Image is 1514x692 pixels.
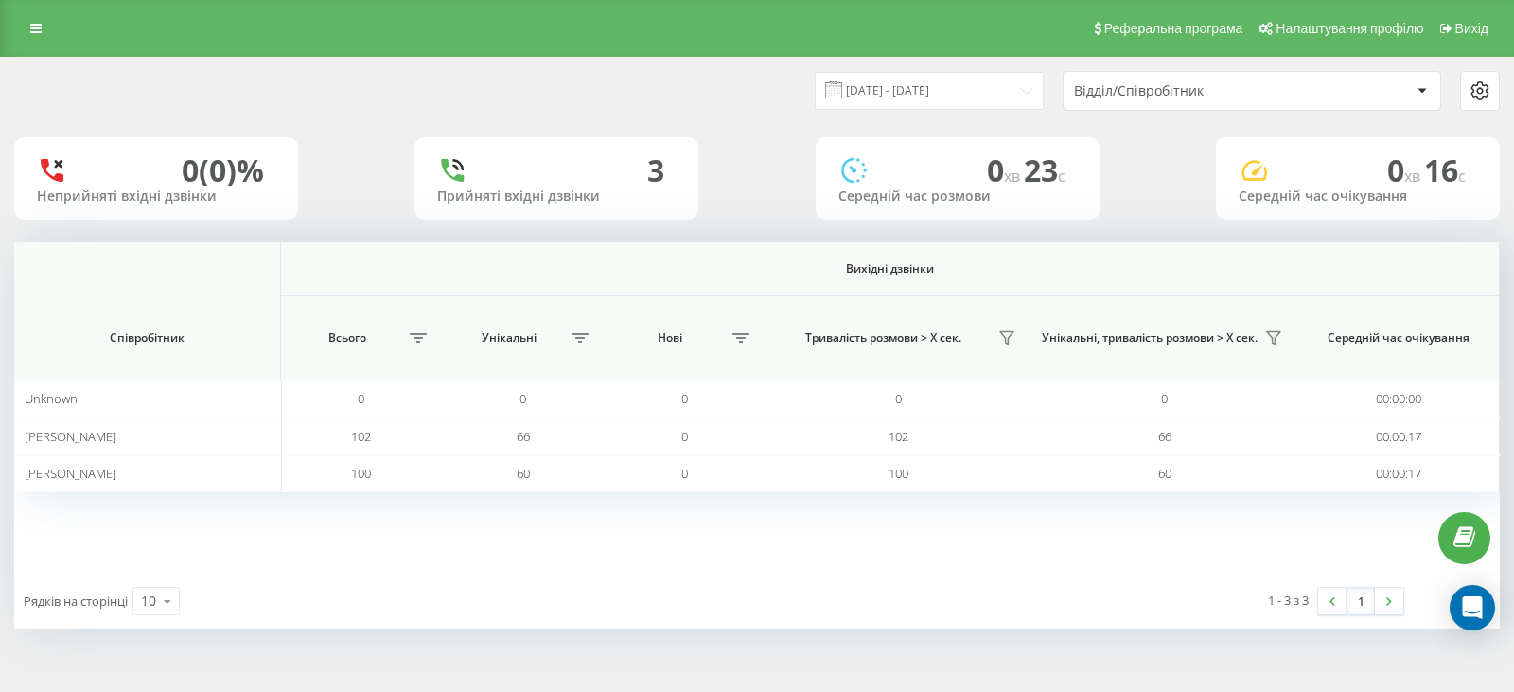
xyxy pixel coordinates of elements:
[774,330,992,346] span: Тривалість розмови > Х сек.
[1024,150,1065,190] span: 23
[24,593,128,610] span: Рядків на сторінці
[437,188,676,204] div: Прийняті вхідні дзвінки
[1298,381,1500,417] td: 00:00:00
[519,390,526,407] span: 0
[681,428,688,445] span: 0
[895,390,902,407] span: 0
[517,428,530,445] span: 66
[37,188,275,204] div: Неприйняті вхідні дзвінки
[351,465,371,482] span: 100
[1058,166,1065,186] span: c
[889,428,908,445] span: 102
[1161,390,1168,407] span: 0
[1455,21,1488,36] span: Вихід
[141,592,156,611] div: 10
[1458,166,1466,186] span: c
[1276,21,1423,36] span: Налаштування профілю
[25,428,116,445] span: [PERSON_NAME]
[1074,83,1300,99] div: Відділ/Співробітник
[36,330,258,346] span: Співробітник
[358,390,364,407] span: 0
[889,465,908,482] span: 100
[1268,591,1309,610] div: 1 - 3 з 3
[987,150,1024,190] span: 0
[1316,330,1480,346] span: Середній час очікування
[25,390,78,407] span: Unknown
[182,152,264,188] div: 0 (0)%
[350,261,1430,276] span: Вихідні дзвінки
[1387,150,1424,190] span: 0
[1298,455,1500,492] td: 00:00:17
[1158,428,1171,445] span: 66
[681,465,688,482] span: 0
[838,188,1077,204] div: Середній час розмови
[1298,417,1500,454] td: 00:00:17
[517,465,530,482] span: 60
[351,428,371,445] span: 102
[25,465,116,482] span: [PERSON_NAME]
[451,330,566,346] span: Унікальні
[1450,585,1495,630] div: Open Intercom Messenger
[1041,330,1259,346] span: Унікальні, тривалість розмови > Х сек.
[647,152,664,188] div: 3
[613,330,728,346] span: Нові
[1404,166,1424,186] span: хв
[1239,188,1477,204] div: Середній час очікування
[1104,21,1243,36] span: Реферальна програма
[1424,150,1466,190] span: 16
[1347,588,1375,614] a: 1
[681,390,688,407] span: 0
[1004,166,1024,186] span: хв
[1158,465,1171,482] span: 60
[290,330,405,346] span: Всього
